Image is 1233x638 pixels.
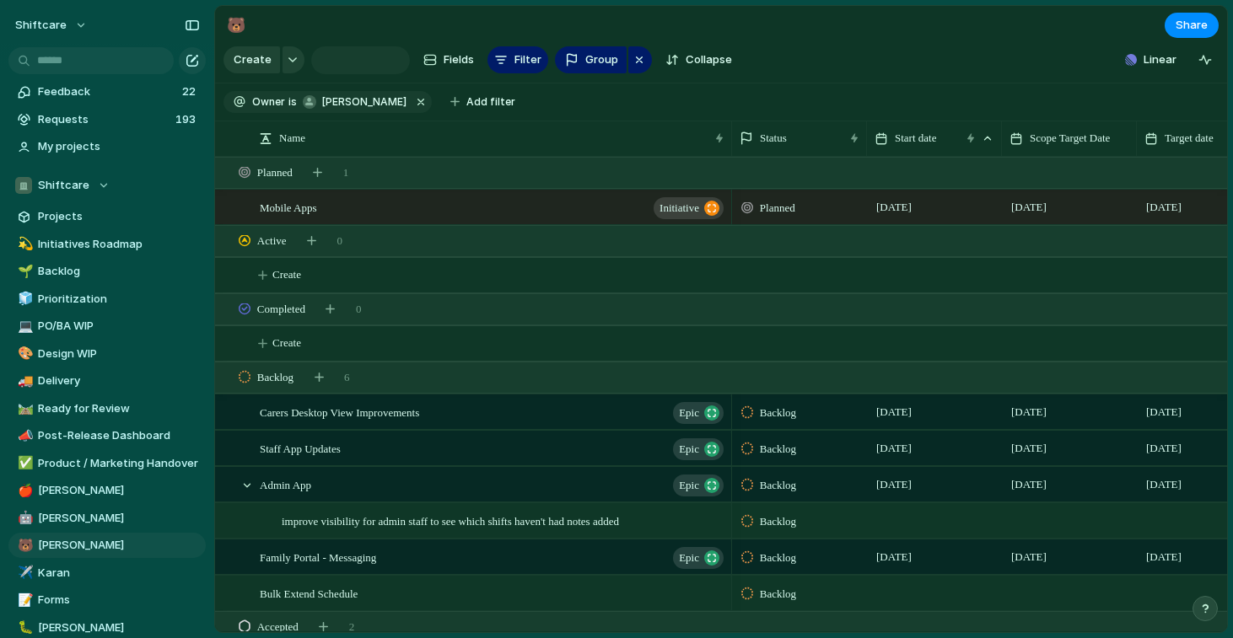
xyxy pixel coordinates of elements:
a: 📣Post-Release Dashboard [8,423,206,448]
span: Create [234,51,272,68]
div: 🐻[PERSON_NAME] [8,533,206,558]
div: 🐛 [18,618,30,637]
a: 📝Forms [8,587,206,613]
button: Filter [487,46,548,73]
div: 🤖[PERSON_NAME] [8,506,206,531]
span: Admin App [260,474,311,494]
span: Backlog [38,263,200,280]
a: My projects [8,134,206,159]
div: ✅ [18,453,30,473]
span: [DATE] [1142,197,1186,217]
span: [DATE] [872,197,916,217]
button: 💻 [15,318,32,335]
span: Epic [679,437,699,461]
span: Design WIP [38,346,200,362]
span: Initiatives Roadmap [38,236,200,253]
span: Target date [1165,130,1214,147]
div: ✈️Karan [8,560,206,586]
span: [DATE] [1142,438,1186,458]
span: 6 [344,369,350,386]
span: Requests [38,111,170,128]
span: Backlog [760,550,796,566]
button: 🐻 [15,537,32,554]
div: 📣 [18,426,30,446]
span: Post-Release Dashboard [38,427,200,444]
span: improve visibility for admin staff to see which shifts haven't had notes added [282,511,619,530]
a: Feedback22 [8,79,206,105]
span: Family Portal - Messaging [260,547,376,566]
div: 🍎 [18,481,30,501]
span: is [288,94,297,110]
span: Collapse [686,51,732,68]
button: is [285,93,300,111]
button: Share [1165,13,1219,38]
span: Product / Marketing Handover [38,455,200,472]
span: Backlog [760,586,796,603]
button: Fields [417,46,481,73]
button: 🚚 [15,373,32,389]
span: [DATE] [872,438,916,458]
div: ✅Product / Marketing Handover [8,451,206,476]
span: 0 [356,301,362,318]
button: shiftcare [8,12,96,39]
a: 🍎[PERSON_NAME] [8,478,206,503]
span: shiftcare [15,17,67,34]
span: 0 [337,233,343,249]
span: [DATE] [1007,438,1051,458]
span: Delivery [38,373,200,389]
div: ✈️ [18,563,30,582]
span: [PERSON_NAME] [38,482,200,499]
span: 22 [182,83,199,100]
a: 🛤️Ready for Review [8,396,206,421]
div: 🐻 [18,536,30,555]
button: Shiftcare [8,173,206,198]
button: Epic [673,438,724,460]
span: Owner [252,94,285,110]
span: [DATE] [872,547,916,567]
span: [PERSON_NAME] [322,94,407,110]
button: Create [223,46,280,73]
span: Epic [679,401,699,425]
span: Ready for Review [38,400,200,417]
a: Projects [8,204,206,229]
div: 🤖 [18,508,30,528]
span: [DATE] [1007,402,1051,422]
span: Filter [514,51,541,68]
span: Epic [679,474,699,497]
button: 📝 [15,592,32,609]
span: Bulk Extend Schedule [260,583,358,603]
a: 🧊Prioritization [8,287,206,312]
span: Status [760,130,787,147]
span: Create [272,266,301,283]
span: Group [585,51,618,68]
button: ✅ [15,455,32,472]
button: [PERSON_NAME] [299,93,410,111]
a: 🚚Delivery [8,368,206,394]
button: ✈️ [15,565,32,582]
button: 📣 [15,427,32,444]
span: Backlog [760,441,796,458]
span: [PERSON_NAME] [38,510,200,527]
span: Backlog [760,405,796,421]
span: Linear [1144,51,1176,68]
span: My projects [38,138,200,155]
div: 🌱Backlog [8,259,206,284]
span: Staff App Updates [260,438,341,458]
span: Karan [38,565,200,582]
button: Epic [673,547,724,569]
a: 💻PO/BA WIP [8,314,206,339]
span: 193 [175,111,199,128]
span: Backlog [760,513,796,530]
button: 💫 [15,236,32,253]
span: [DATE] [872,474,916,495]
div: 🛤️ [18,399,30,418]
span: Planned [257,164,293,181]
span: Start date [895,130,936,147]
div: 🐻 [227,13,245,36]
span: initiative [660,196,699,220]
